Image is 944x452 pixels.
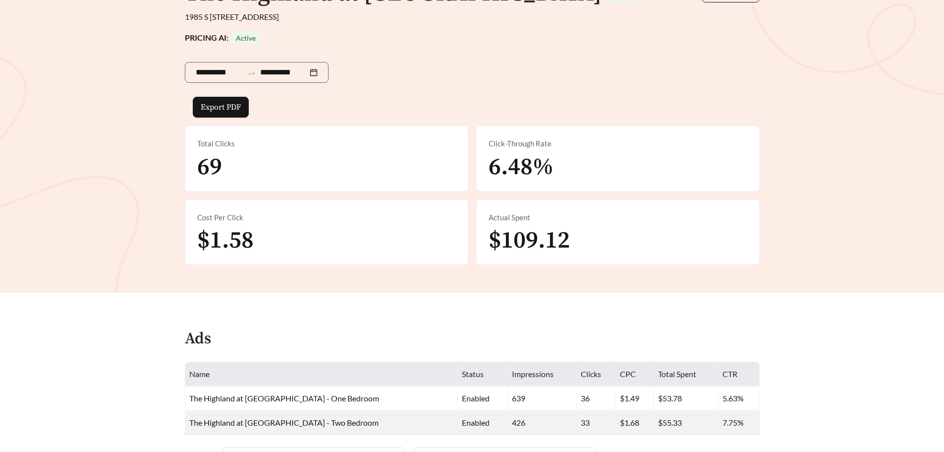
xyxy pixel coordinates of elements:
td: 639 [508,387,577,411]
h4: Ads [185,330,211,348]
td: 7.75% [719,411,760,435]
th: Total Spent [654,362,718,387]
span: The Highland at [GEOGRAPHIC_DATA] - Two Bedroom [189,418,379,427]
td: 33 [577,411,616,435]
td: $55.33 [654,411,718,435]
th: Impressions [508,362,577,387]
span: CTR [722,369,737,379]
span: 69 [197,152,222,182]
span: The Highland at [GEOGRAPHIC_DATA] - One Bedroom [189,393,379,403]
td: 36 [577,387,616,411]
td: $1.49 [616,387,654,411]
td: $53.78 [654,387,718,411]
button: Export PDF [193,97,249,118]
div: Actual Spent [489,212,747,223]
span: to [247,68,256,77]
div: 1985 S [STREET_ADDRESS] [185,11,760,23]
div: Total Clicks [197,138,456,149]
span: Export PDF [201,101,241,113]
th: Status [458,362,507,387]
span: enabled [462,393,490,403]
strong: PRICING AI: [185,33,262,42]
div: Cost Per Click [197,212,456,223]
span: 6.48% [489,152,554,182]
td: 426 [508,411,577,435]
span: $1.58 [197,226,254,256]
span: $109.12 [489,226,570,256]
th: Name [185,362,458,387]
td: $1.68 [616,411,654,435]
span: swap-right [247,68,256,77]
td: 5.63% [719,387,760,411]
th: Clicks [577,362,616,387]
div: Click-Through Rate [489,138,747,149]
span: CPC [620,369,636,379]
span: Active [236,34,256,42]
span: enabled [462,418,490,427]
